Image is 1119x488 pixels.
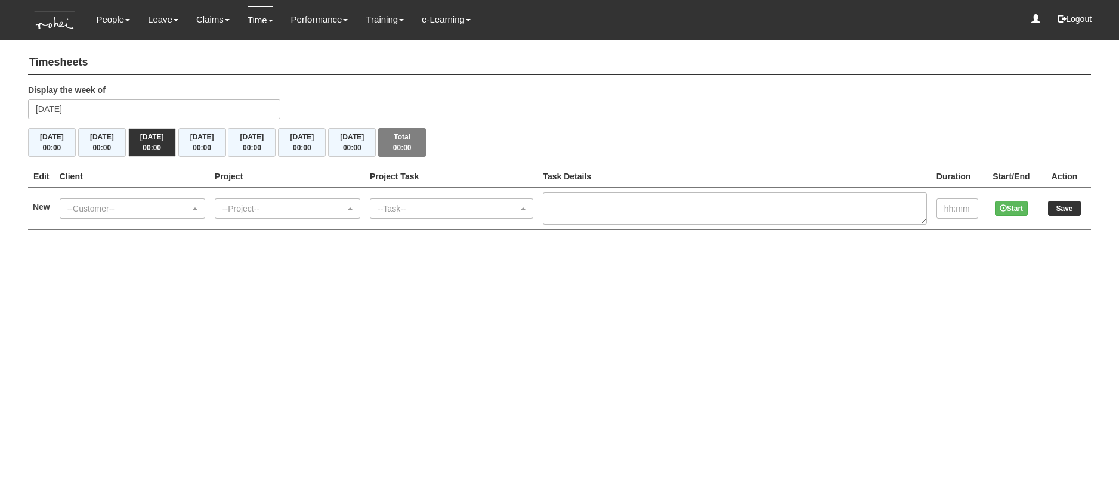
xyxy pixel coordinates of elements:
[293,144,311,152] span: 00:00
[222,203,345,215] div: --Project--
[196,6,230,33] a: Claims
[148,6,178,33] a: Leave
[143,144,161,152] span: 00:00
[92,144,111,152] span: 00:00
[995,201,1028,216] button: Start
[28,84,106,96] label: Display the week of
[291,6,348,33] a: Performance
[393,144,412,152] span: 00:00
[215,198,360,219] button: --Project--
[78,128,126,157] button: [DATE]00:00
[936,198,978,219] input: hh:mm
[248,6,273,34] a: Time
[28,166,55,188] th: Edit
[243,144,261,152] span: 00:00
[193,144,211,152] span: 00:00
[378,128,426,157] button: Total00:00
[365,166,538,188] th: Project Task
[370,198,533,219] button: --Task--
[43,144,61,152] span: 00:00
[1038,166,1091,188] th: Action
[1049,5,1100,33] button: Logout
[28,128,76,157] button: [DATE]00:00
[33,201,50,213] label: New
[128,128,176,157] button: [DATE]00:00
[985,166,1038,188] th: Start/End
[538,166,931,188] th: Task Details
[67,203,190,215] div: --Customer--
[96,6,130,33] a: People
[1048,201,1081,216] input: Save
[228,128,276,157] button: [DATE]00:00
[178,128,226,157] button: [DATE]00:00
[378,203,518,215] div: --Task--
[28,128,1091,157] div: Timesheet Week Summary
[28,51,1091,75] h4: Timesheets
[55,166,210,188] th: Client
[343,144,361,152] span: 00:00
[422,6,471,33] a: e-Learning
[328,128,376,157] button: [DATE]00:00
[278,128,326,157] button: [DATE]00:00
[932,166,985,188] th: Duration
[210,166,365,188] th: Project
[60,198,205,219] button: --Customer--
[366,6,404,33] a: Training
